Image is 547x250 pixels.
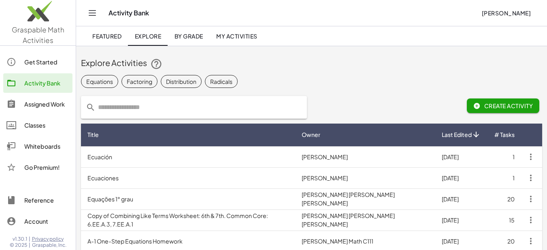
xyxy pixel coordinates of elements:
[467,98,539,113] button: Create Activity
[435,188,487,209] td: [DATE]
[134,32,161,40] span: Explore
[92,32,121,40] span: Featured
[24,99,69,109] div: Assigned Work
[81,146,295,167] td: Ecuación
[29,236,30,242] span: |
[494,130,515,139] span: # Tasks
[3,212,72,231] a: Account
[481,9,531,17] span: [PERSON_NAME]
[166,77,196,86] div: Distribution
[24,141,69,151] div: Whiteboards
[295,188,435,209] td: [PERSON_NAME] [PERSON_NAME] [PERSON_NAME]
[86,6,99,19] button: Toggle navigation
[487,188,521,209] td: 20
[3,94,72,114] a: Assigned Work
[487,146,521,167] td: 1
[12,25,64,45] span: Graspable Math Activities
[216,32,258,40] span: My Activities
[487,167,521,188] td: 1
[24,162,69,172] div: Go Premium!
[86,103,96,112] i: prepended action
[473,102,533,109] span: Create Activity
[81,188,295,209] td: Equações 1° grau
[174,32,203,40] span: By Grade
[435,167,487,188] td: [DATE]
[3,137,72,156] a: Whiteboards
[3,190,72,210] a: Reference
[24,57,69,67] div: Get Started
[81,167,295,188] td: Ecuaciones
[24,216,69,226] div: Account
[475,6,537,20] button: [PERSON_NAME]
[29,242,30,248] span: |
[24,78,69,88] div: Activity Bank
[10,242,27,248] span: © 2025
[24,195,69,205] div: Reference
[32,236,66,242] a: Privacy policy
[435,209,487,231] td: [DATE]
[210,77,232,86] div: Radicals
[442,130,472,139] span: Last Edited
[487,209,521,231] td: 15
[3,52,72,72] a: Get Started
[87,130,99,139] span: Title
[295,209,435,231] td: [PERSON_NAME] [PERSON_NAME] [PERSON_NAME]
[81,209,295,231] td: Copy of Combining Like Terms Worksheet: 6th & 7th. Common Core: 6.EE.A.3, 7.EE.A.1
[13,236,27,242] span: v1.30.1
[32,242,66,248] span: Graspable, Inc.
[3,73,72,93] a: Activity Bank
[86,77,113,86] div: Equations
[3,115,72,135] a: Classes
[24,120,69,130] div: Classes
[81,57,542,70] div: Explore Activities
[295,167,435,188] td: [PERSON_NAME]
[435,146,487,167] td: [DATE]
[127,77,152,86] div: Factoring
[302,130,320,139] span: Owner
[295,146,435,167] td: [PERSON_NAME]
